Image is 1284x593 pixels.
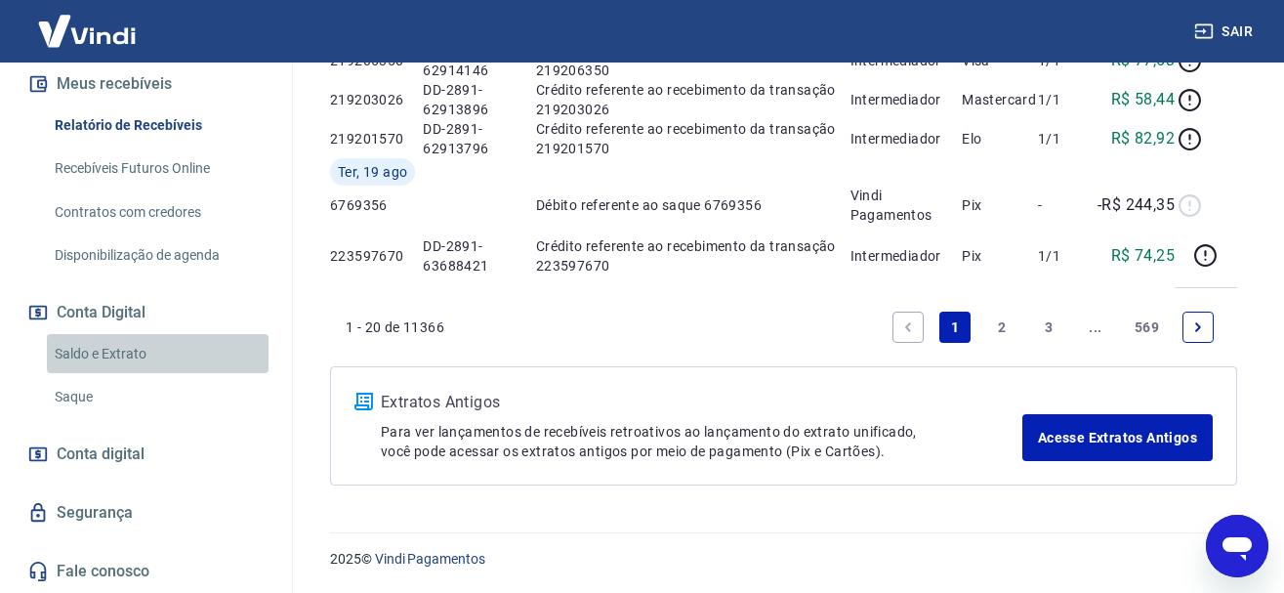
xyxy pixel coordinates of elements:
[850,129,963,148] p: Intermediador
[850,246,963,266] p: Intermediador
[962,90,1038,109] p: Mastercard
[962,246,1038,266] p: Pix
[47,106,269,146] a: Relatório de Recebíveis
[1038,246,1096,266] p: 1/1
[330,246,423,266] p: 223597670
[1038,90,1096,109] p: 1/1
[381,422,1022,461] p: Para ver lançamentos de recebíveis retroativos ao lançamento do extrato unificado, você pode aces...
[47,235,269,275] a: Disponibilização de agenda
[536,80,850,119] p: Crédito referente ao recebimento da transação 219203026
[1098,193,1175,217] p: -R$ 244,35
[1206,515,1268,577] iframe: Botão para abrir a janela de mensagens
[1080,312,1111,343] a: Jump forward
[330,549,1237,570] p: 2025 ©
[1038,129,1096,148] p: 1/1
[423,236,535,275] p: DD-2891-63688421
[47,148,269,189] a: Recebíveis Futuros Online
[1111,88,1175,111] p: R$ 58,44
[962,129,1038,148] p: Elo
[892,312,924,343] a: Previous page
[850,90,963,109] p: Intermediador
[939,312,971,343] a: Page 1 is your current page
[1111,127,1175,150] p: R$ 82,92
[1111,244,1175,268] p: R$ 74,25
[23,433,269,476] a: Conta digital
[536,119,850,158] p: Crédito referente ao recebimento da transação 219201570
[885,304,1222,351] ul: Pagination
[1190,14,1261,50] button: Sair
[850,186,963,225] p: Vindi Pagamentos
[346,318,444,337] p: 1 - 20 de 11366
[330,195,423,215] p: 6769356
[375,551,485,567] a: Vindi Pagamentos
[536,236,850,275] p: Crédito referente ao recebimento da transação 223597670
[1038,195,1096,215] p: -
[47,192,269,233] a: Contratos com credores
[986,312,1017,343] a: Page 2
[423,80,535,119] p: DD-2891-62913896
[23,63,269,106] button: Meus recebíveis
[47,377,269,417] a: Saque
[47,334,269,374] a: Saldo e Extrato
[536,195,850,215] p: Débito referente ao saque 6769356
[57,441,145,468] span: Conta digital
[23,550,269,593] a: Fale conosco
[23,1,150,61] img: Vindi
[23,291,269,334] button: Conta Digital
[381,391,1022,414] p: Extratos Antigos
[330,90,423,109] p: 219203026
[962,195,1038,215] p: Pix
[1182,312,1214,343] a: Next page
[23,491,269,534] a: Segurança
[423,119,535,158] p: DD-2891-62913796
[354,393,373,410] img: ícone
[1022,414,1213,461] a: Acesse Extratos Antigos
[330,129,423,148] p: 219201570
[1033,312,1064,343] a: Page 3
[338,162,407,182] span: Ter, 19 ago
[1127,312,1167,343] a: Page 569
